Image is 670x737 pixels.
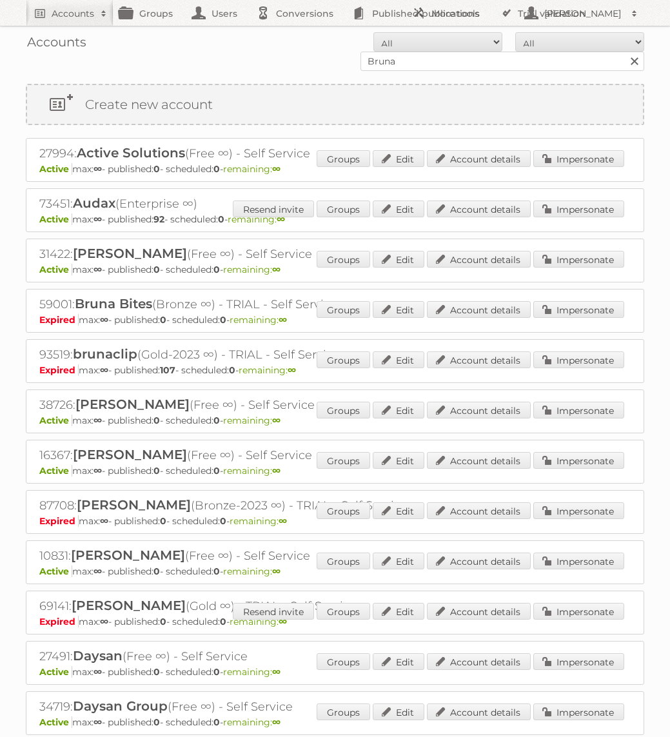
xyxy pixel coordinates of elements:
[373,150,424,167] a: Edit
[533,603,624,620] a: Impersonate
[39,314,631,326] p: max: - published: - scheduled: -
[27,85,643,124] a: Create new account
[39,565,72,577] span: Active
[272,163,281,175] strong: ∞
[272,415,281,426] strong: ∞
[73,648,123,663] span: Daysan
[427,351,531,368] a: Account details
[223,565,281,577] span: remaining:
[427,251,531,268] a: Account details
[373,502,424,519] a: Edit
[71,547,185,563] span: [PERSON_NAME]
[77,145,185,161] span: Active Solutions
[533,251,624,268] a: Impersonate
[39,314,79,326] span: Expired
[39,364,631,376] p: max: - published: - scheduled: -
[39,346,491,363] h2: 93519: (Gold-2023 ∞) - TRIAL - Self Service
[533,301,624,318] a: Impersonate
[431,7,496,20] h2: More tools
[317,603,370,620] a: Groups
[39,666,631,678] p: max: - published: - scheduled: -
[279,515,287,527] strong: ∞
[317,251,370,268] a: Groups
[230,515,287,527] span: remaining:
[39,716,72,728] span: Active
[39,648,491,665] h2: 27491: (Free ∞) - Self Service
[373,653,424,670] a: Edit
[39,397,491,413] h2: 38726: (Free ∞) - Self Service
[230,616,287,627] span: remaining:
[39,163,631,175] p: max: - published: - scheduled: -
[533,553,624,569] a: Impersonate
[272,264,281,275] strong: ∞
[427,452,531,469] a: Account details
[533,502,624,519] a: Impersonate
[39,515,79,527] span: Expired
[533,201,624,217] a: Impersonate
[75,296,152,311] span: Bruna Bites
[73,246,187,261] span: [PERSON_NAME]
[317,351,370,368] a: Groups
[39,515,631,527] p: max: - published: - scheduled: -
[94,465,102,477] strong: ∞
[223,415,281,426] span: remaining:
[94,716,102,728] strong: ∞
[317,703,370,720] a: Groups
[373,301,424,318] a: Edit
[223,716,281,728] span: remaining:
[213,163,220,175] strong: 0
[427,150,531,167] a: Account details
[73,447,187,462] span: [PERSON_NAME]
[39,163,72,175] span: Active
[72,598,186,613] span: [PERSON_NAME]
[39,213,72,225] span: Active
[317,553,370,569] a: Groups
[100,616,108,627] strong: ∞
[39,716,631,728] p: max: - published: - scheduled: -
[213,716,220,728] strong: 0
[39,415,631,426] p: max: - published: - scheduled: -
[39,666,72,678] span: Active
[160,515,166,527] strong: 0
[218,213,224,225] strong: 0
[427,201,531,217] a: Account details
[239,364,296,376] span: remaining:
[153,716,160,728] strong: 0
[317,201,370,217] a: Groups
[533,402,624,418] a: Impersonate
[272,666,281,678] strong: ∞
[39,296,491,313] h2: 59001: (Bronze ∞) - TRIAL - Self Service
[427,402,531,418] a: Account details
[160,314,166,326] strong: 0
[100,314,108,326] strong: ∞
[223,264,281,275] span: remaining:
[373,402,424,418] a: Edit
[39,264,72,275] span: Active
[213,264,220,275] strong: 0
[153,264,160,275] strong: 0
[228,213,285,225] span: remaining:
[94,213,102,225] strong: ∞
[213,666,220,678] strong: 0
[233,201,314,217] a: Resend invite
[317,502,370,519] a: Groups
[272,465,281,477] strong: ∞
[427,603,531,620] a: Account details
[541,7,625,20] h2: [PERSON_NAME]
[73,346,137,362] span: brunaclip
[427,502,531,519] a: Account details
[73,195,115,211] span: Audax
[100,364,108,376] strong: ∞
[160,616,166,627] strong: 0
[272,565,281,577] strong: ∞
[39,616,631,627] p: max: - published: - scheduled: -
[39,547,491,564] h2: 10831: (Free ∞) - Self Service
[220,314,226,326] strong: 0
[52,7,94,20] h2: Accounts
[373,201,424,217] a: Edit
[317,402,370,418] a: Groups
[373,351,424,368] a: Edit
[317,452,370,469] a: Groups
[220,616,226,627] strong: 0
[230,314,287,326] span: remaining:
